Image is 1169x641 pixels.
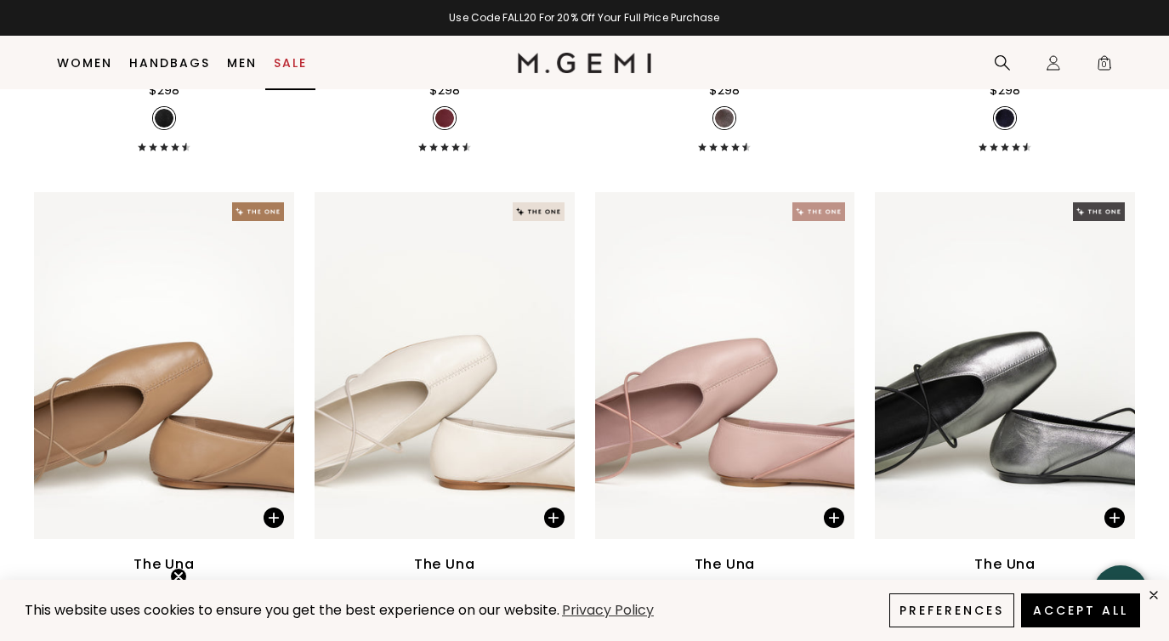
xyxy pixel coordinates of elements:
[1073,202,1125,221] img: The One tag
[1021,593,1140,627] button: Accept All
[227,56,257,70] a: Men
[435,109,454,128] img: v_7385131614267_SWATCH_50x.jpg
[518,53,651,73] img: M.Gemi
[974,554,1036,575] div: The Una
[889,593,1014,627] button: Preferences
[1147,588,1160,602] div: close
[709,80,740,100] div: $298
[1096,58,1113,75] span: 0
[559,600,656,621] a: Privacy Policy (opens in a new tab)
[274,56,307,70] a: Sale
[875,192,1135,539] img: The Una
[232,202,284,221] img: The One tag
[429,80,460,100] div: $298
[315,192,575,539] img: The Una
[25,600,559,620] span: This website uses cookies to ensure you get the best experience on our website.
[792,202,844,221] img: The One tag
[34,192,294,539] img: The Una
[715,109,734,128] img: v_7385131515963_SWATCH_50x.jpg
[695,554,756,575] div: The Una
[595,192,855,539] img: The Una
[155,109,173,128] img: v_7263728894011_SWATCH_50x.jpg
[129,56,210,70] a: Handbags
[513,202,565,221] img: The One tag
[170,568,187,585] button: Close teaser
[133,554,195,575] div: The Una
[996,109,1014,128] img: v_7385131548731_SWATCH_50x.jpg
[57,56,112,70] a: Women
[414,554,475,575] div: The Una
